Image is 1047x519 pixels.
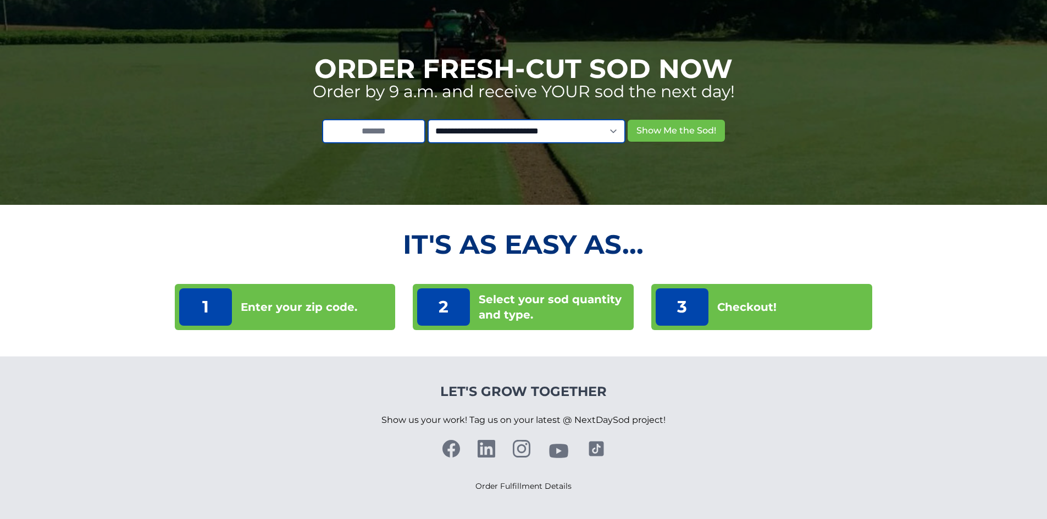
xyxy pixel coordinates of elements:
p: Enter your zip code. [241,299,357,315]
p: Show us your work! Tag us on your latest @ NextDaySod project! [381,400,666,440]
button: Show Me the Sod! [628,120,725,142]
h1: Order Fresh-Cut Sod Now [314,55,733,82]
p: Checkout! [717,299,777,315]
p: 1 [179,288,232,326]
h4: Let's Grow Together [381,383,666,400]
h2: It's as Easy As... [175,231,873,258]
a: Order Fulfillment Details [475,481,572,491]
p: Select your sod quantity and type. [479,292,629,322]
p: 2 [417,288,470,326]
p: Order by 9 a.m. and receive YOUR sod the next day! [313,82,735,102]
p: 3 [656,288,708,326]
